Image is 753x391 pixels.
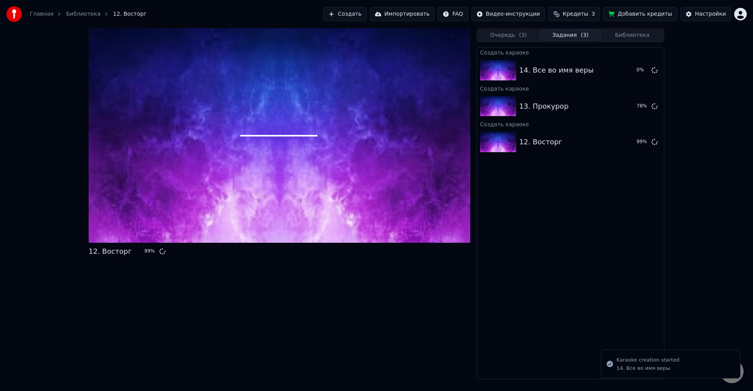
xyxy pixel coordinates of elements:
[477,84,664,93] div: Создать караоке
[617,356,679,364] div: Karaoke creation started
[519,31,527,39] span: ( 3 )
[548,7,600,21] button: Кредиты3
[66,10,100,18] a: Библиотека
[603,7,677,21] button: Добавить кредиты
[30,10,53,18] a: Главная
[601,30,663,41] button: Библиотека
[438,7,468,21] button: FAQ
[471,7,545,21] button: Видео-инструкции
[680,7,731,21] button: Настройки
[637,103,648,109] div: 78 %
[540,30,602,41] button: Задания
[519,136,562,147] div: 12. Восторг
[113,10,147,18] span: 12. Восторг
[591,10,595,18] span: 3
[637,67,648,73] div: 0 %
[370,7,435,21] button: Импортировать
[519,101,569,112] div: 13. Прокурор
[477,119,664,129] div: Создать караоке
[637,139,648,145] div: 99 %
[695,10,726,18] div: Настройки
[323,7,366,21] button: Создать
[563,10,588,18] span: Кредиты
[581,31,589,39] span: ( 3 )
[477,47,664,57] div: Создать караоке
[519,65,594,76] div: 14. Все во имя веры
[6,6,22,22] img: youka
[89,246,132,257] div: 12. Восторг
[478,30,540,41] button: Очередь
[144,248,156,255] div: 99 %
[30,10,147,18] nav: breadcrumb
[617,365,679,372] div: 14. Все во имя веры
